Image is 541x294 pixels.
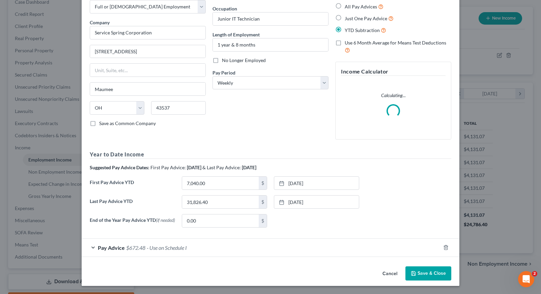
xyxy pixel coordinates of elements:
[98,244,125,251] span: Pay Advice
[90,45,205,58] input: Enter address...
[182,214,259,227] input: 0.00
[259,177,267,189] div: $
[345,27,380,33] span: YTD Subtraction
[345,4,377,9] span: All Pay Advices
[341,67,446,76] h5: Income Calculator
[86,176,178,195] label: First Pay Advice YTD
[90,165,149,170] strong: Suggested Pay Advice Dates:
[345,16,387,21] span: Just One Pay Advice
[212,70,235,76] span: Pay Period
[90,150,451,159] h5: Year to Date Income
[202,165,241,170] span: & Last Pay Advice:
[212,31,260,38] label: Length of Employment
[90,26,206,39] input: Search company by name...
[187,165,201,170] strong: [DATE]
[377,267,403,281] button: Cancel
[532,271,537,276] span: 2
[126,244,145,251] span: $672.48
[151,101,206,115] input: Enter zip...
[99,120,156,126] span: Save as Common Company
[213,38,328,51] input: ex: 2 years
[86,195,178,214] label: Last Pay Advice YTD
[242,165,256,170] strong: [DATE]
[212,5,237,12] label: Occupation
[156,217,175,223] span: (if needed)
[259,196,267,208] div: $
[341,92,446,99] p: Calculating...
[86,214,178,233] label: End of the Year Pay Advice YTD
[90,20,110,25] span: Company
[90,64,205,77] input: Unit, Suite, etc...
[222,57,266,63] span: No Longer Employed
[182,196,259,208] input: 0.00
[182,177,259,189] input: 0.00
[147,244,187,251] span: - Use on Schedule I
[518,271,534,287] iframe: Intercom live chat
[213,12,328,25] input: --
[405,266,451,281] button: Save & Close
[274,196,359,208] a: [DATE]
[274,177,359,189] a: [DATE]
[259,214,267,227] div: $
[90,83,205,95] input: Enter city...
[345,40,446,46] span: Use 6 Month Average for Means Test Deductions
[150,165,186,170] span: First Pay Advice:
